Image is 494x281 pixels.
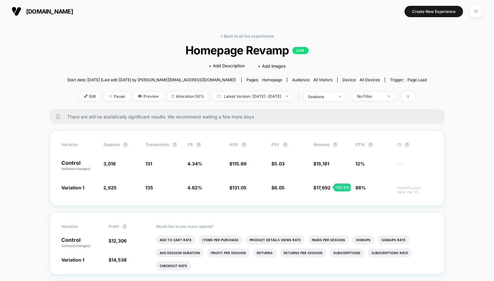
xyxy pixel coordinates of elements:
span: Insufficient data for CI [397,186,433,194]
span: There are still no statistically significant results. We recommend waiting a few more days [67,114,432,119]
li: Items Per Purchase [199,235,242,244]
span: 2,925 [103,185,117,190]
span: 4.34 % [187,161,202,166]
span: $ [229,185,247,190]
button: ? [333,142,338,147]
span: Variation 1 [61,185,84,190]
span: OTW [355,142,391,147]
span: 12% [355,161,365,166]
span: $ [313,161,329,166]
img: end [339,96,341,97]
span: 115.89 [232,161,247,166]
span: $ [271,185,285,190]
button: ? [368,142,373,147]
span: Page Load [407,77,427,82]
span: 12,306 [111,238,127,243]
span: $ [229,161,247,166]
img: end [286,96,288,97]
li: Returns Per Session [280,248,326,257]
button: [DOMAIN_NAME] [10,6,75,17]
li: Avg Session Duration [156,248,204,257]
li: Signups Rate [378,235,409,244]
li: Returns [253,248,277,257]
span: Device: [337,77,385,82]
span: $ [109,238,127,243]
button: ? [172,142,177,147]
span: 17,692 [316,185,331,190]
img: end [388,96,390,97]
span: 5.03 [274,161,285,166]
button: ? [283,142,288,147]
span: Start date: [DATE] (Last edit [DATE] by [PERSON_NAME][EMAIL_ADDRESS][DOMAIN_NAME]) [67,77,236,82]
p: Control [61,237,102,248]
span: 135 [145,185,153,190]
span: + Add Description [209,63,245,69]
div: IV [470,5,482,18]
button: Create New Experience [405,6,463,17]
span: + Add Images [258,63,286,69]
span: all devices [360,77,380,82]
span: 88% [355,185,366,190]
span: Profit [109,224,119,229]
div: Trigger: [390,77,427,82]
div: Audience: [292,77,332,82]
div: No Filter [357,94,383,99]
span: | [296,92,303,101]
span: Variation [61,142,97,147]
span: Variation 1 [61,257,84,263]
li: Add To Cart Rate [156,235,195,244]
span: AOV [229,142,238,147]
span: All Visitors [313,77,332,82]
span: $ [271,161,285,166]
span: Pause [104,92,130,101]
span: $ [313,185,331,190]
span: 3,018 [103,161,116,166]
span: (without changes) [61,167,90,171]
span: 4.62 % [187,185,202,190]
button: ? [241,142,247,147]
div: + 20.2 % [334,184,351,191]
span: Preview [133,92,163,101]
li: Signups [352,235,374,244]
span: Sessions [103,142,120,147]
p: Would like to see more reports? [156,224,433,229]
img: edit [84,95,88,98]
span: Revenue [313,142,330,147]
span: Homepage Revamp [85,43,409,57]
p: LIVE [292,47,309,54]
img: rebalance [172,95,174,98]
span: 131 [145,161,152,166]
span: --- [397,162,433,171]
button: ? [122,224,127,229]
span: Variation [61,224,97,229]
span: $ [109,257,127,263]
span: Allocation: 50% [167,92,209,101]
span: Edit [79,92,101,101]
div: sessions [308,94,334,99]
span: homepage [262,77,282,82]
button: ? [123,142,128,147]
img: calendar [217,95,221,98]
div: Pages: [247,77,282,82]
li: Subscriptions Rate [368,248,412,257]
button: ? [405,142,410,147]
li: Subscriptions [330,248,364,257]
li: Profit Per Session [207,248,250,257]
span: Transactions [145,142,169,147]
img: Visually logo [12,6,21,16]
span: [DOMAIN_NAME] [26,8,73,15]
img: end [109,95,112,98]
span: 131.05 [232,185,247,190]
span: PSV [271,142,279,147]
button: ? [196,142,201,147]
p: Control [61,160,97,171]
li: Pages Per Session [308,235,349,244]
span: CR [187,142,193,147]
span: 14,538 [111,257,127,263]
span: Latest Version: [DATE] - [DATE] [212,92,293,101]
span: (without changes) [61,244,90,248]
span: 6.05 [274,185,285,190]
span: 15,181 [316,161,329,166]
li: Product Details Views Rate [246,235,305,244]
button: IV [468,5,484,18]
